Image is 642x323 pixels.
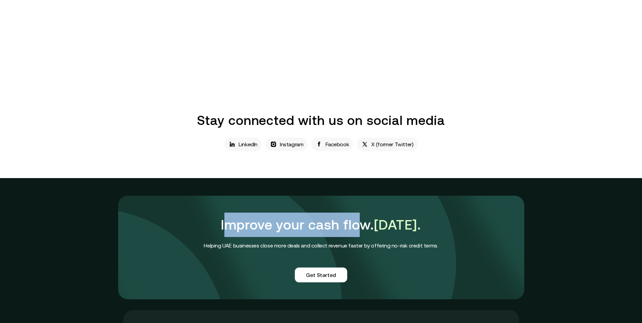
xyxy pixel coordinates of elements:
a: X (former Twitter) [357,137,417,151]
p: LinkedIn [239,140,258,148]
p: Instagram [280,140,303,148]
a: LinkedIn [224,137,262,151]
p: X (former Twitter) [371,140,413,148]
a: Facebook [311,137,353,151]
a: Get Started [295,267,347,282]
h1: Improve your cash flow. [204,213,438,237]
img: comfi [118,196,524,299]
p: Facebook [326,140,349,148]
h1: Stay connected with us on social media [108,113,534,128]
span: [DATE]. [374,217,421,232]
h4: Helping UAE businesses close more deals and collect revenue faster by offering no-risk credit terms. [204,241,438,250]
a: Instagram [266,137,307,151]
